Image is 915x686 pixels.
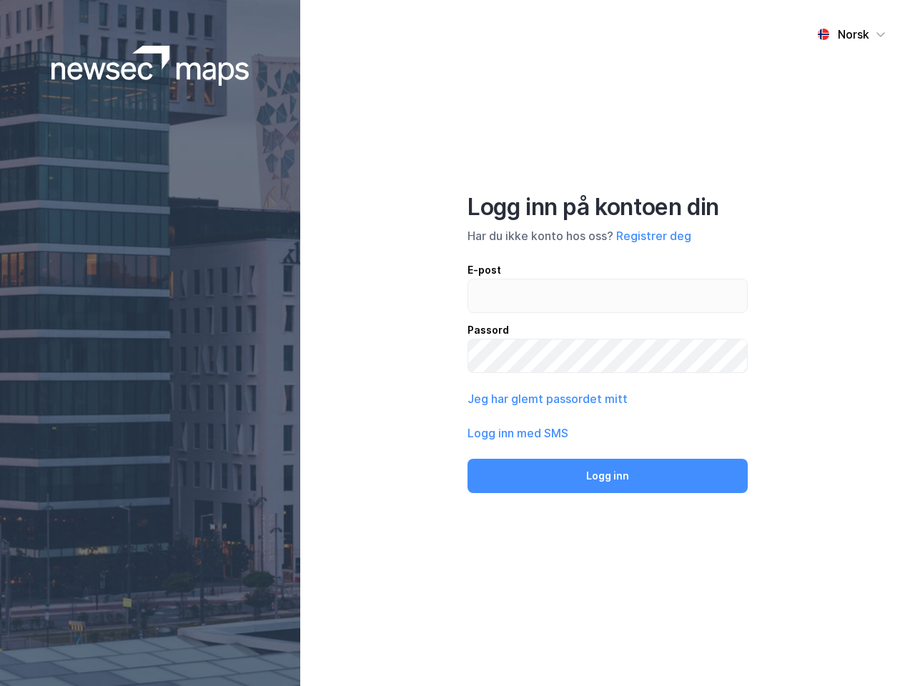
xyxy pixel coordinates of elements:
[468,227,748,244] div: Har du ikke konto hos oss?
[616,227,691,244] button: Registrer deg
[844,617,915,686] iframe: Chat Widget
[468,390,628,407] button: Jeg har glemt passordet mitt
[51,46,249,86] img: logoWhite.bf58a803f64e89776f2b079ca2356427.svg
[468,262,748,279] div: E-post
[468,459,748,493] button: Logg inn
[468,322,748,339] div: Passord
[468,424,568,442] button: Logg inn med SMS
[838,26,869,43] div: Norsk
[468,193,748,222] div: Logg inn på kontoen din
